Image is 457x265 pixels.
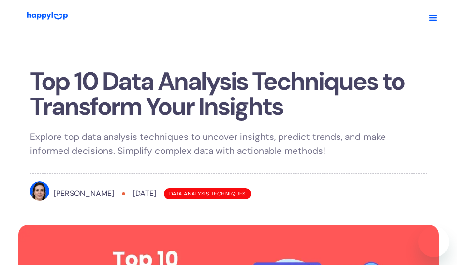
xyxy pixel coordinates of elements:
div: Data Analysis Techniques [164,188,251,199]
div: [PERSON_NAME] [54,188,114,199]
div: Open navigation menu [419,4,448,33]
h1: Top 10 Data Analysis Techniques to Transform Your Insights [30,69,427,118]
a: Go to Home Page [18,12,76,25]
div: [DATE] [133,188,156,199]
img: HappyLoop Logo [18,12,76,19]
iframe: Button to launch messaging window [418,226,449,257]
p: Explore top data analysis techniques to uncover insights, predict trends, and make informed decis... [30,130,427,158]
